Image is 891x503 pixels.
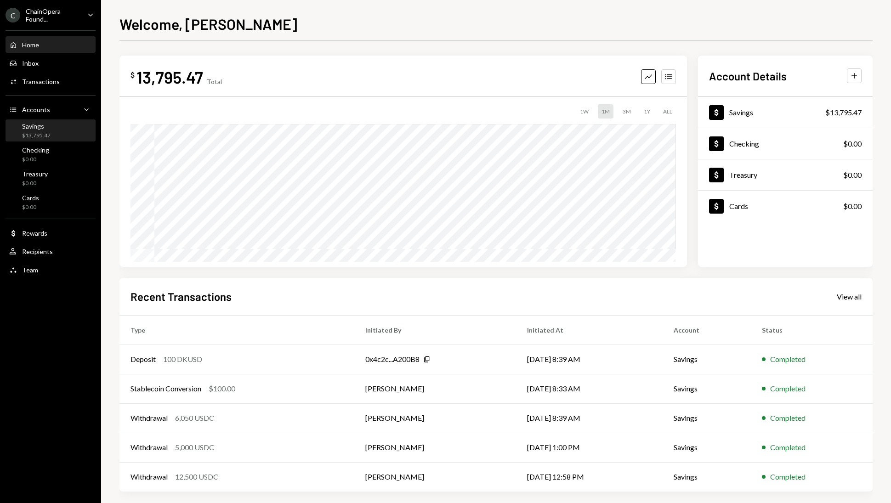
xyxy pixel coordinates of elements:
[843,170,862,181] div: $0.00
[22,170,48,178] div: Treasury
[354,462,516,492] td: [PERSON_NAME]
[131,70,135,79] div: $
[22,203,39,211] div: $0.00
[131,383,201,394] div: Stablecoin Conversion
[354,315,516,345] th: Initiated By
[698,159,873,190] a: Treasury$0.00
[209,383,235,394] div: $100.00
[770,354,806,365] div: Completed
[770,442,806,453] div: Completed
[576,104,592,119] div: 1W
[354,433,516,462] td: [PERSON_NAME]
[825,107,862,118] div: $13,795.47
[663,403,751,433] td: Savings
[663,462,751,492] td: Savings
[729,139,759,148] div: Checking
[22,266,38,274] div: Team
[837,291,862,301] a: View all
[698,97,873,128] a: Savings$13,795.47
[22,122,51,130] div: Savings
[698,128,873,159] a: Checking$0.00
[843,138,862,149] div: $0.00
[516,403,663,433] td: [DATE] 8:39 AM
[6,73,96,90] a: Transactions
[131,442,168,453] div: Withdrawal
[663,345,751,374] td: Savings
[663,315,751,345] th: Account
[6,8,20,23] div: C
[6,101,96,118] a: Accounts
[770,413,806,424] div: Completed
[640,104,654,119] div: 1Y
[619,104,635,119] div: 3M
[207,78,222,85] div: Total
[843,201,862,212] div: $0.00
[131,289,232,304] h2: Recent Transactions
[729,108,753,117] div: Savings
[729,202,748,210] div: Cards
[516,345,663,374] td: [DATE] 8:39 AM
[131,413,168,424] div: Withdrawal
[751,315,873,345] th: Status
[175,471,218,482] div: 12,500 USDC
[22,78,60,85] div: Transactions
[365,354,420,365] div: 0x4c2c...A200B8
[516,315,663,345] th: Initiated At
[22,194,39,202] div: Cards
[22,106,50,113] div: Accounts
[22,132,51,140] div: $13,795.47
[6,243,96,260] a: Recipients
[663,433,751,462] td: Savings
[770,471,806,482] div: Completed
[6,119,96,141] a: Savings$13,795.47
[516,433,663,462] td: [DATE] 1:00 PM
[659,104,676,119] div: ALL
[22,41,39,49] div: Home
[22,248,53,255] div: Recipients
[6,191,96,213] a: Cards$0.00
[163,354,202,365] div: 100 DKUSD
[26,7,80,23] div: ChainOpera Found...
[354,403,516,433] td: [PERSON_NAME]
[22,180,48,187] div: $0.00
[131,354,156,365] div: Deposit
[22,156,49,164] div: $0.00
[663,374,751,403] td: Savings
[516,374,663,403] td: [DATE] 8:33 AM
[131,471,168,482] div: Withdrawal
[729,170,757,179] div: Treasury
[770,383,806,394] div: Completed
[119,15,297,33] h1: Welcome, [PERSON_NAME]
[598,104,613,119] div: 1M
[698,191,873,221] a: Cards$0.00
[119,315,354,345] th: Type
[837,292,862,301] div: View all
[6,167,96,189] a: Treasury$0.00
[22,229,47,237] div: Rewards
[6,143,96,165] a: Checking$0.00
[22,146,49,154] div: Checking
[6,261,96,278] a: Team
[709,68,787,84] h2: Account Details
[354,374,516,403] td: [PERSON_NAME]
[175,413,214,424] div: 6,050 USDC
[6,55,96,71] a: Inbox
[516,462,663,492] td: [DATE] 12:58 PM
[6,36,96,53] a: Home
[22,59,39,67] div: Inbox
[6,225,96,241] a: Rewards
[175,442,214,453] div: 5,000 USDC
[136,67,203,87] div: 13,795.47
